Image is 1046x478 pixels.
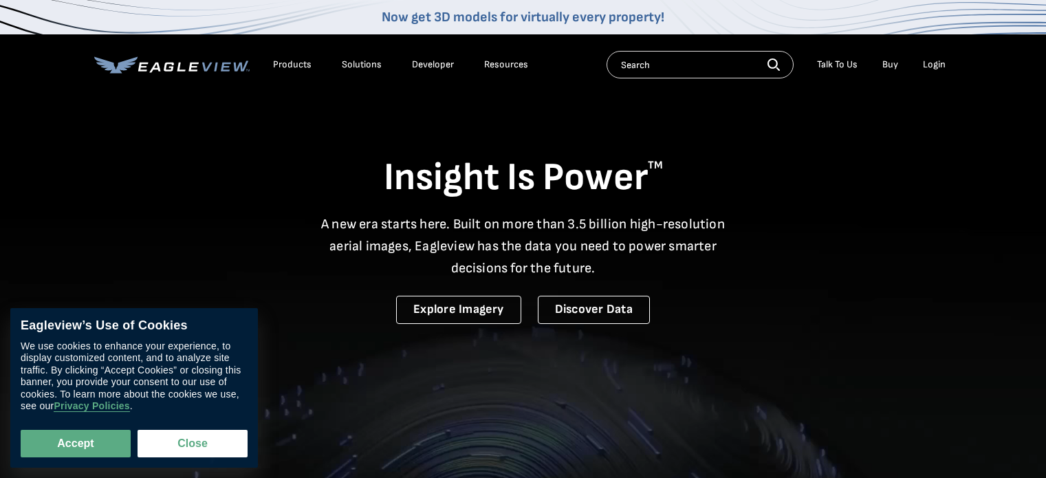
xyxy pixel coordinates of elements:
[54,401,129,413] a: Privacy Policies
[882,58,898,71] a: Buy
[607,51,794,78] input: Search
[313,213,734,279] p: A new era starts here. Built on more than 3.5 billion high-resolution aerial images, Eagleview ha...
[382,9,664,25] a: Now get 3D models for virtually every property!
[817,58,858,71] div: Talk To Us
[412,58,454,71] a: Developer
[923,58,946,71] div: Login
[94,154,952,202] h1: Insight Is Power
[484,58,528,71] div: Resources
[21,430,131,457] button: Accept
[21,318,248,334] div: Eagleview’s Use of Cookies
[138,430,248,457] button: Close
[648,159,663,172] sup: TM
[21,340,248,413] div: We use cookies to enhance your experience, to display customized content, and to analyze site tra...
[273,58,312,71] div: Products
[538,296,650,324] a: Discover Data
[396,296,521,324] a: Explore Imagery
[342,58,382,71] div: Solutions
